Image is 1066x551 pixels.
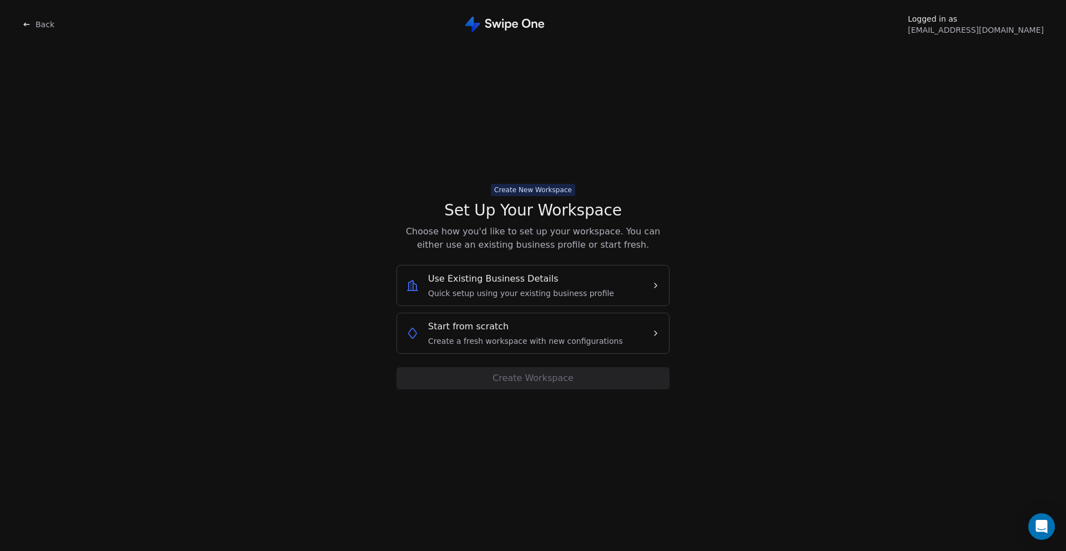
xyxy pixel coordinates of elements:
div: Create New Workspace [494,185,572,195]
div: Open Intercom Messenger [1028,513,1055,540]
img: logo_orange.svg [18,18,27,27]
button: Create Workspace [396,367,670,389]
span: [EMAIL_ADDRESS][DOMAIN_NAME] [908,24,1044,36]
img: website_grey.svg [18,29,27,38]
div: Domain Overview [42,66,99,73]
span: Back [36,19,54,30]
img: tab_domain_overview_orange.svg [30,64,39,73]
div: v 4.0.25 [31,18,54,27]
span: Set Up Your Workspace [444,201,621,221]
div: Keywords by Traffic [123,66,187,73]
button: Start from scratchCreate a fresh workspace with new configurations [406,320,660,347]
span: Logged in as [908,13,1044,24]
span: Start from scratch [428,320,509,333]
span: Use Existing Business Details [428,272,559,285]
span: Choose how you'd like to set up your workspace. You can either use an existing business profile o... [396,225,670,252]
span: Create a fresh workspace with new configurations [428,335,623,347]
div: Domain: [DOMAIN_NAME] [29,29,122,38]
img: tab_keywords_by_traffic_grey.svg [110,64,119,73]
span: Quick setup using your existing business profile [428,288,614,299]
button: Use Existing Business DetailsQuick setup using your existing business profile [406,272,660,299]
